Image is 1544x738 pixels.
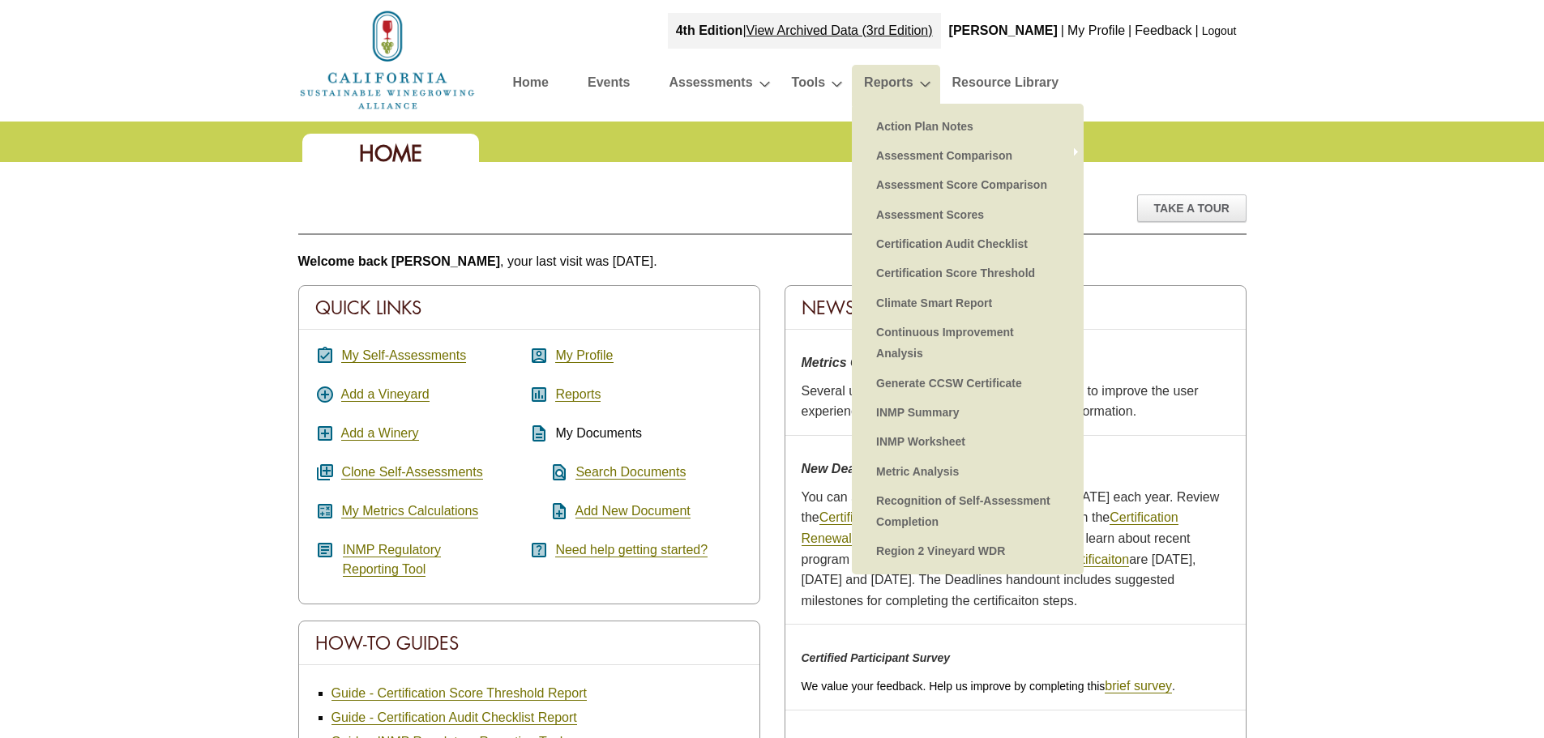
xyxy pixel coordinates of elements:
p: , your last visit was [DATE]. [298,251,1247,272]
i: add_box [315,424,335,443]
img: logo_cswa2x.png [298,8,477,112]
a: My Metrics Calculations [341,504,478,518]
a: brief survey [1105,679,1172,693]
a: Events [588,71,630,100]
div: | [1127,13,1133,49]
a: Generate CCSW Certificate [868,369,1067,398]
i: assessment [529,385,549,404]
span: We value your feedback. Help us improve by completing this . [802,680,1175,693]
i: article [315,540,335,560]
a: My Profile [1067,23,1125,37]
a: INMP Worksheet [868,427,1067,456]
span: Home [359,139,422,168]
i: description [529,424,549,443]
i: calculate [315,501,335,521]
a: Add a Winery [341,426,419,441]
span: » [1071,147,1080,164]
a: Reports [555,387,601,402]
a: Certification Renewal Webinar [802,510,1178,546]
a: My Profile [555,348,613,363]
a: Continuous Improvement Analysis [868,318,1067,369]
a: Region 2 Vineyard WDR [868,536,1067,565]
strong: Metrics Center Updates [802,356,947,369]
a: Resource Library [952,71,1059,100]
a: View Archived Data (3rd Edition) [746,23,933,37]
a: Assessments [669,71,752,100]
i: account_box [529,346,549,365]
a: Metric Analysis [868,457,1067,486]
a: Tools [792,71,825,100]
a: Assessment Score Comparison [868,170,1067,199]
a: Action Plan Notes [868,112,1067,141]
i: assignment_turned_in [315,346,335,365]
a: INMP Summary [868,398,1067,427]
div: | [1059,13,1066,49]
i: note_add [529,501,569,521]
a: Certification Score Threshold [868,258,1067,288]
p: You can start the Self-Assessment as early as [DATE] each year. Review the handout and watch the ... [802,487,1230,612]
i: add_circle [315,385,335,404]
div: Take A Tour [1137,194,1247,222]
div: | [1194,13,1200,49]
b: [PERSON_NAME] [949,23,1058,37]
a: Certification Renewal Steps [819,510,979,525]
a: Home [513,71,549,100]
div: | [668,13,941,49]
a: Climate Smart Report [868,288,1067,318]
div: News [785,286,1246,330]
a: My Self-Assessments [341,348,466,363]
a: Feedback [1135,23,1191,37]
i: find_in_page [529,463,569,482]
a: Search Documents [575,465,686,480]
a: Clone Self-Assessments [341,465,482,480]
span: My Documents [555,426,642,440]
a: Recognition of Self-Assessment Completion [868,486,1067,537]
a: Logout [1202,24,1237,37]
a: Home [298,52,477,66]
strong: 4th Edition [676,23,743,37]
a: Guide - Certification Audit Checklist Report [331,710,577,725]
i: help_center [529,540,549,560]
i: queue [315,463,335,482]
a: Assessment Scores [868,200,1067,229]
a: Add a Vineyard [341,387,430,402]
a: Certification Audit Checklist [868,229,1067,258]
a: Add New Document [575,504,691,518]
div: Quick Links [299,286,759,330]
b: Welcome back [PERSON_NAME] [298,254,501,268]
a: Reports [864,71,913,100]
em: Certified Participant Survey [802,651,951,664]
a: INMP RegulatoryReporting Tool [343,543,442,577]
span: Several updates were made to the metrics center to improve the user experience and remove under-u... [802,384,1199,419]
a: Need help getting started? [555,543,708,557]
a: Guide - Certification Score Threshold Report [331,686,587,701]
strong: New Deadlines [802,462,893,476]
div: How-To Guides [299,621,759,665]
a: Assessment Comparison [868,141,1067,170]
